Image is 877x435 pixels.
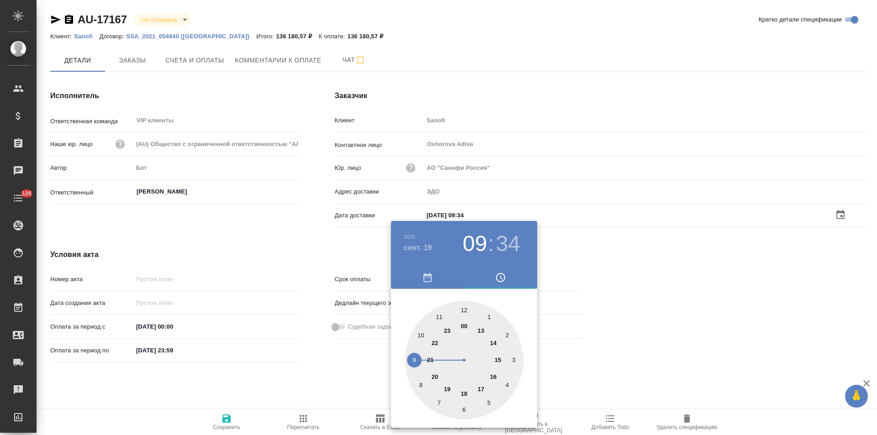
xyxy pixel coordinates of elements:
button: 09 [463,231,487,257]
button: 34 [496,231,520,257]
button: сент. 19 [404,242,432,253]
button: 2025 [404,234,415,240]
h3: : [488,231,494,257]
